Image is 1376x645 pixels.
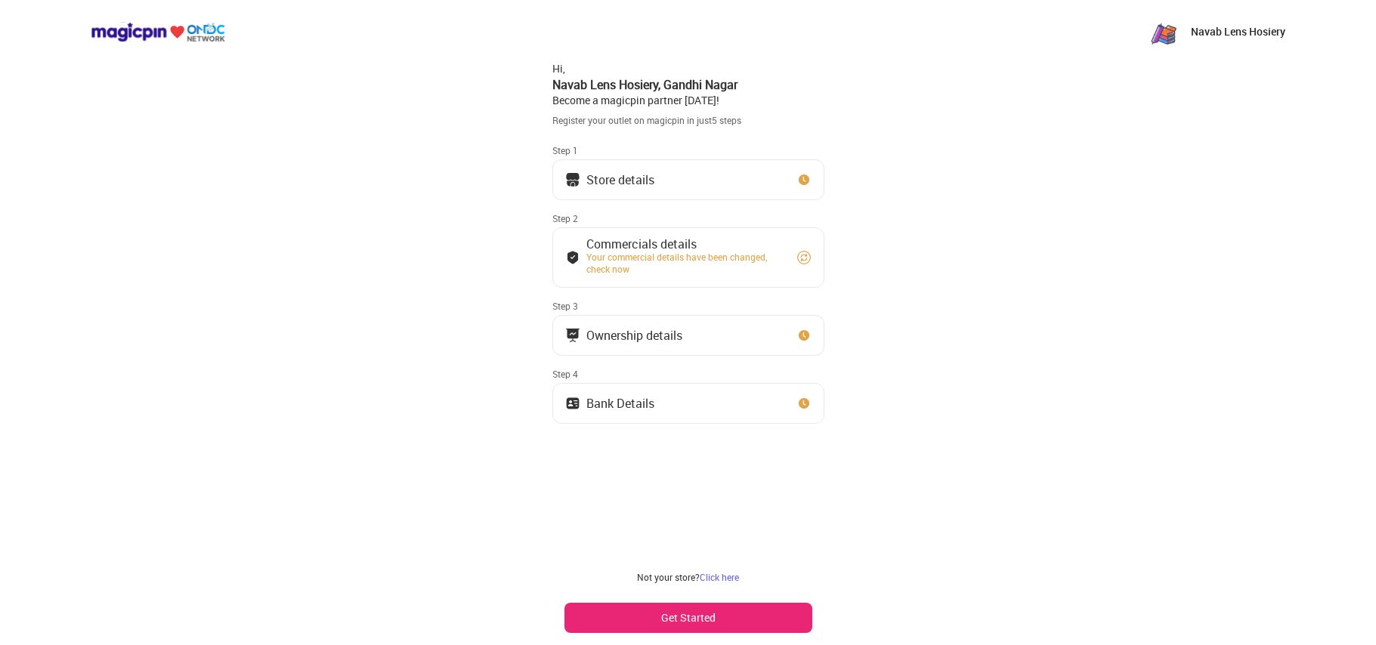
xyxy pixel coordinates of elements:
p: Navab Lens Hosiery [1191,24,1285,39]
div: Hi, Become a magicpin partner [DATE]! [552,61,824,108]
button: Get Started [564,603,812,633]
div: Your commercial details have been changed, check now [586,251,783,275]
div: Step 4 [552,368,824,380]
button: Bank Details [552,383,824,424]
img: refresh_circle.10b5a287.svg [796,250,812,265]
img: bank_details_tick.fdc3558c.svg [565,250,580,265]
img: ondc-logo-new-small.8a59708e.svg [91,22,225,42]
div: Step 1 [552,144,824,156]
div: Register your outlet on magicpin in just 5 steps [552,114,824,127]
div: Commercials details [586,240,783,248]
button: Commercials detailsYour commercial details have been changed, check now [552,227,824,288]
img: zN8eeJ7_1yFC7u6ROh_yaNnuSMByXp4ytvKet0ObAKR-3G77a2RQhNqTzPi8_o_OMQ7Yu_PgX43RpeKyGayj_rdr-Pw [1149,17,1179,47]
img: commercials_icon.983f7837.svg [565,328,580,343]
div: Step 2 [552,212,824,224]
div: Bank Details [586,400,654,407]
img: clock_icon_new.67dbf243.svg [796,172,812,187]
div: Ownership details [586,332,682,339]
div: Step 3 [552,300,824,312]
img: ownership_icon.37569ceb.svg [565,396,580,411]
img: clock_icon_new.67dbf243.svg [796,328,812,343]
img: storeIcon.9b1f7264.svg [565,172,580,187]
span: Not your store? [637,571,700,583]
div: Store details [586,176,654,184]
div: Navab Lens Hosiery , Gandhi Nagar [552,76,824,93]
a: Click here [700,571,739,583]
button: Ownership details [552,315,824,356]
img: clock_icon_new.67dbf243.svg [796,396,812,411]
button: Store details [552,159,824,200]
